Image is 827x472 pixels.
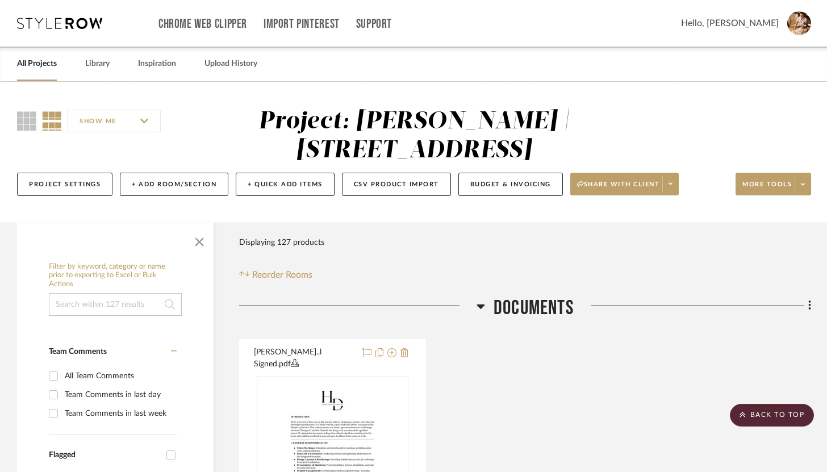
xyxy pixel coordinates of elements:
[570,173,679,195] button: Share with client
[158,19,247,29] a: Chrome Web Clipper
[17,173,112,196] button: Project Settings
[730,404,814,427] scroll-to-top-button: BACK TO TOP
[49,450,161,460] div: Flagged
[787,11,811,35] img: avatar
[49,262,182,289] h6: Filter by keyword, category or name prior to exporting to Excel or Bulk Actions
[356,19,392,29] a: Support
[681,16,779,30] span: Hello, [PERSON_NAME]
[342,173,451,196] button: CSV Product Import
[577,180,660,197] span: Share with client
[252,268,312,282] span: Reorder Rooms
[264,19,340,29] a: Import Pinterest
[254,346,356,370] button: [PERSON_NAME]..l Signed.pdf
[458,173,563,196] button: Budget & Invoicing
[65,386,174,404] div: Team Comments in last day
[239,231,324,254] div: Displaying 127 products
[120,173,228,196] button: + Add Room/Section
[188,228,211,251] button: Close
[494,296,574,320] span: Documents
[138,56,176,72] a: Inspiration
[49,293,182,316] input: Search within 127 results
[239,268,312,282] button: Reorder Rooms
[85,56,110,72] a: Library
[65,404,174,423] div: Team Comments in last week
[204,56,257,72] a: Upload History
[236,173,335,196] button: + Quick Add Items
[258,110,570,162] div: Project: [PERSON_NAME] | [STREET_ADDRESS]
[49,348,107,356] span: Team Comments
[65,367,174,385] div: All Team Comments
[736,173,811,195] button: More tools
[742,180,792,197] span: More tools
[17,56,57,72] a: All Projects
